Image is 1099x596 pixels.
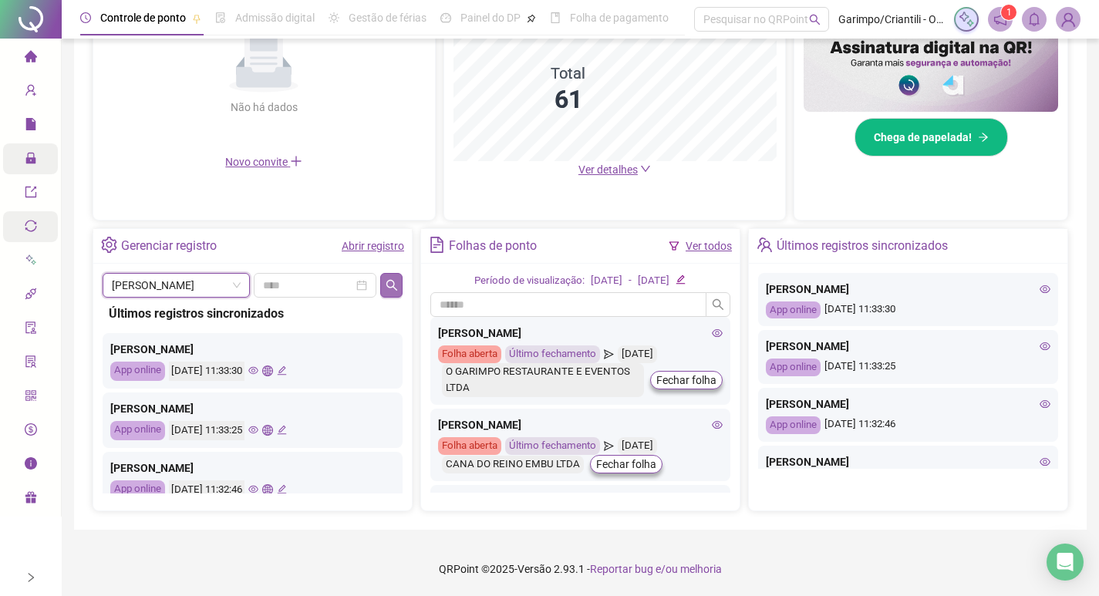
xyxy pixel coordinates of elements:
span: arrow-right [978,132,989,143]
span: eye [1040,399,1050,409]
div: ALBERICO DE [PERSON_NAME] [438,493,723,510]
span: pushpin [192,14,201,23]
span: Painel do DP [460,12,521,24]
span: eye [712,328,723,338]
span: search [386,279,398,291]
span: send [604,437,614,455]
div: CANA DO REINO EMBU LTDA [442,456,584,473]
span: send [604,345,614,363]
span: dollar [25,416,37,447]
span: qrcode [25,382,37,413]
div: Últimos registros sincronizados [777,233,948,259]
div: App online [110,480,165,500]
button: Fechar folha [590,455,662,473]
span: Fechar folha [656,372,716,389]
span: dashboard [440,12,451,23]
span: gift [25,484,37,515]
span: export [25,179,37,210]
div: [PERSON_NAME] [110,400,395,417]
span: Controle de ponto [100,12,186,24]
div: App online [766,359,821,376]
div: [DATE] 11:33:30 [766,301,1050,319]
span: info-circle [25,450,37,481]
span: Admissão digital [235,12,315,24]
span: user-add [25,77,37,108]
span: search [809,14,821,25]
span: file-done [215,12,226,23]
span: Novo convite [225,156,302,168]
span: eye [1040,284,1050,295]
span: global [262,484,272,494]
a: Abrir registro [342,240,404,252]
span: sync [25,213,37,244]
div: [PERSON_NAME] [766,338,1050,355]
div: [PERSON_NAME] [766,281,1050,298]
span: clock-circle [80,12,91,23]
span: edit [277,484,287,494]
span: Gestão de férias [349,12,426,24]
footer: QRPoint © 2025 - 2.93.1 - [62,542,1099,596]
span: MANOEL GERMANO BESERRA [112,274,241,297]
span: bell [1027,12,1041,26]
div: Período de visualização: [474,273,585,289]
div: [DATE] 11:33:25 [766,359,1050,376]
div: Folha aberta [438,345,501,363]
span: api [25,281,37,311]
div: Último fechamento [505,345,600,363]
div: O GARIMPO RESTAURANTE E EVENTOS LTDA [442,363,644,397]
span: audit [25,315,37,345]
div: [PERSON_NAME] [110,460,395,476]
span: home [25,43,37,74]
div: [DATE] [618,437,657,455]
div: [DATE] [618,345,657,363]
div: Folha aberta [438,437,501,455]
div: [DATE] 11:33:30 [169,362,244,381]
div: Folhas de ponto [449,233,537,259]
span: Versão [517,563,551,575]
a: Ver detalhes down [578,163,651,176]
div: App online [110,362,165,381]
a: Ver todos [686,240,732,252]
span: pushpin [527,14,536,23]
span: file-text [429,237,445,253]
span: eye [1040,341,1050,352]
sup: 1 [1001,5,1016,20]
div: Não há dados [193,99,335,116]
button: Chega de papelada! [855,118,1008,157]
span: file [25,111,37,142]
span: search [712,298,724,311]
span: lock [25,145,37,176]
div: App online [766,301,821,319]
div: App online [110,421,165,440]
span: sun [329,12,339,23]
div: [PERSON_NAME] [766,453,1050,470]
span: down [640,163,651,174]
span: Fechar folha [596,456,656,473]
div: [DATE] 11:32:46 [169,480,244,500]
span: edit [277,365,287,375]
span: Chega de papelada! [874,129,972,146]
div: - [629,273,632,289]
div: Gerenciar registro [121,233,217,259]
div: [PERSON_NAME] [766,396,1050,412]
div: Open Intercom Messenger [1047,544,1084,581]
div: [PERSON_NAME] [438,416,723,433]
div: [DATE] 11:33:25 [169,421,244,440]
div: [PERSON_NAME] [438,325,723,342]
span: edit [277,425,287,435]
span: Folha de pagamento [570,12,669,24]
span: eye [248,365,258,375]
span: notification [993,12,1007,26]
span: edit [676,274,686,285]
img: 2226 [1057,8,1080,31]
span: setting [101,237,117,253]
span: global [262,425,272,435]
span: plus [290,155,302,167]
div: [PERSON_NAME] [110,341,395,358]
span: solution [25,349,37,379]
span: eye [1040,456,1050,467]
span: eye [712,419,723,430]
span: filter [669,241,679,251]
div: App online [766,416,821,434]
span: Garimpo/Criantili - O GARIMPO [838,11,945,28]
